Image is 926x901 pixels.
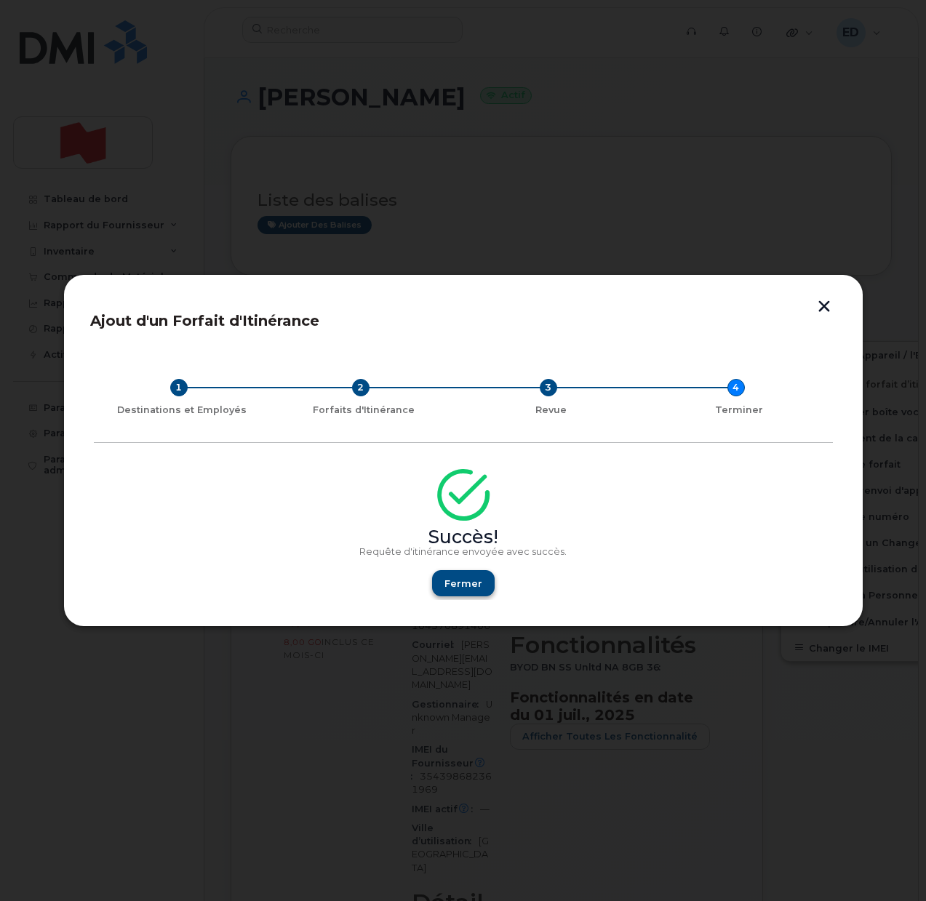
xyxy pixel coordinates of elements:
div: Forfaits d'Itinérance [276,404,452,416]
button: Fermer [432,570,495,596]
span: Ajout d'un Forfait d'Itinérance [90,312,319,329]
div: 2 [352,379,370,396]
div: Destinations et Employés [100,404,264,416]
div: Revue [463,404,639,416]
div: Succès! [94,532,833,543]
div: 3 [540,379,557,396]
span: Fermer [444,577,482,590]
p: Requête d'itinérance envoyée avec succès. [94,546,833,558]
